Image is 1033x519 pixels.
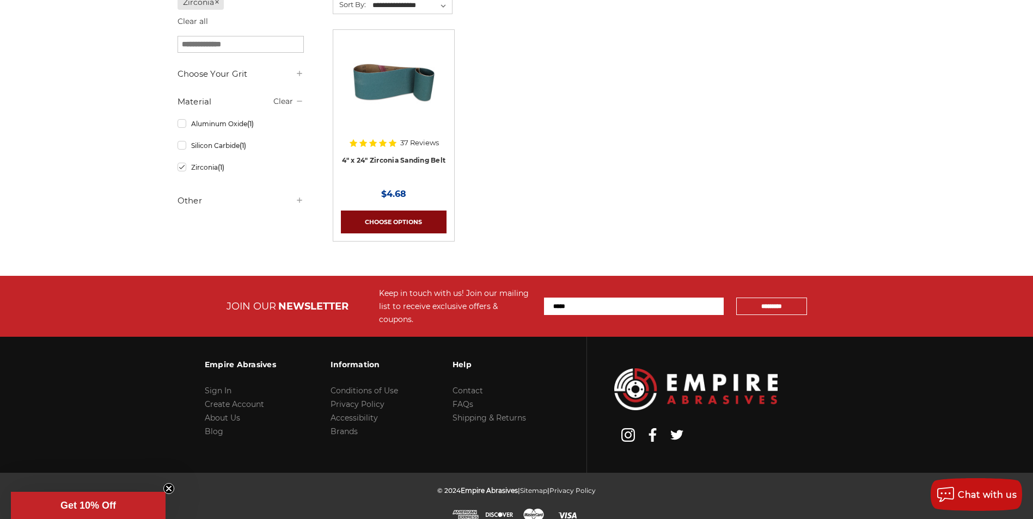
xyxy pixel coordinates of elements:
div: Get 10% OffClose teaser [11,492,166,519]
img: 4" x 24" Zirconia Sanding Belt [350,38,437,125]
a: Clear [273,96,293,106]
a: Aluminum Oxide [178,114,304,133]
h5: Material [178,95,304,108]
a: 4" x 24" Zirconia Sanding Belt [342,156,446,164]
a: 4" x 24" Zirconia Sanding Belt [341,38,447,143]
a: About Us [205,413,240,423]
div: Keep in touch with us! Join our mailing list to receive exclusive offers & coupons. [379,287,533,326]
a: Create Account [205,399,264,409]
a: Clear all [178,16,208,26]
span: Chat with us [958,490,1017,500]
button: Close teaser [163,483,174,494]
a: Silicon Carbide [178,136,304,155]
h5: Choose Your Grit [178,67,304,81]
a: FAQs [453,399,473,409]
a: Zirconia [178,158,304,177]
span: Get 10% Off [60,500,116,511]
h3: Help [453,353,526,376]
a: Brands [331,427,358,436]
span: Empire Abrasives [461,486,518,495]
h3: Empire Abrasives [205,353,276,376]
span: NEWSLETTER [278,300,349,312]
a: Shipping & Returns [453,413,526,423]
a: Sign In [205,386,231,396]
span: JOIN OUR [227,300,276,312]
a: Sitemap [520,486,547,495]
a: Contact [453,386,483,396]
a: Choose Options [341,211,447,233]
a: Conditions of Use [331,386,398,396]
h5: Other [178,194,304,207]
img: Empire Abrasives Logo Image [614,368,778,410]
a: Privacy Policy [331,399,384,409]
p: © 2024 | | [437,484,596,497]
span: $4.68 [381,189,406,199]
span: 37 Reviews [400,139,439,146]
span: (1) [218,163,224,171]
span: (1) [247,120,254,128]
h3: Information [331,353,398,376]
a: Privacy Policy [549,486,596,495]
a: Accessibility [331,413,378,423]
a: Blog [205,427,223,436]
span: (1) [240,141,246,150]
button: Chat with us [931,478,1022,511]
